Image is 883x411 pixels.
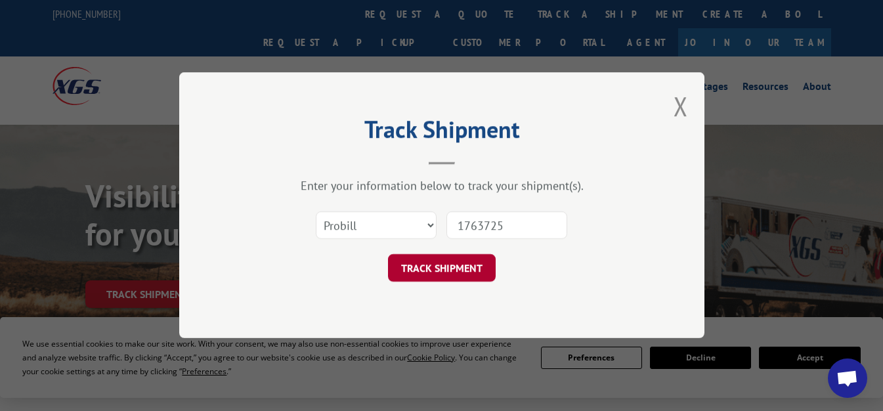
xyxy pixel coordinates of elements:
div: Enter your information below to track your shipment(s). [245,179,639,194]
button: Close modal [674,89,688,123]
input: Number(s) [446,212,567,240]
button: TRACK SHIPMENT [388,255,496,282]
h2: Track Shipment [245,120,639,145]
div: Open chat [828,358,867,398]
